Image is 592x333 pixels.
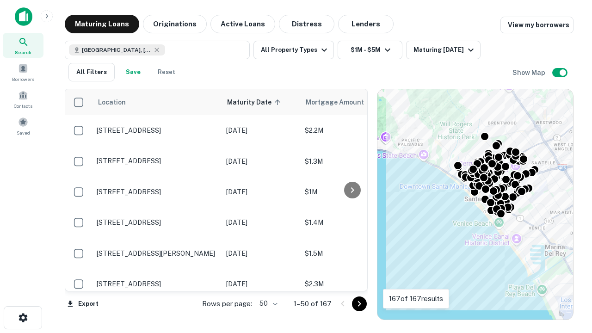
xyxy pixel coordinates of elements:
p: Rows per page: [202,298,252,309]
button: Active Loans [210,15,275,33]
button: Export [65,297,101,311]
a: Borrowers [3,60,43,85]
p: 1–50 of 167 [294,298,332,309]
p: $1M [305,187,397,197]
span: Location [98,97,126,108]
div: Maturing [DATE] [413,44,476,55]
p: $1.5M [305,248,397,259]
p: [STREET_ADDRESS] [97,188,217,196]
a: View my borrowers [500,17,573,33]
button: Maturing [DATE] [406,41,481,59]
th: Maturity Date [222,89,300,115]
p: [STREET_ADDRESS][PERSON_NAME] [97,249,217,258]
th: Location [92,89,222,115]
span: Search [15,49,31,56]
img: capitalize-icon.png [15,7,32,26]
p: [STREET_ADDRESS] [97,126,217,135]
button: All Property Types [253,41,334,59]
p: [DATE] [226,125,296,136]
a: Saved [3,113,43,138]
p: [STREET_ADDRESS] [97,280,217,288]
h6: Show Map [512,68,547,78]
button: $1M - $5M [338,41,402,59]
span: Contacts [14,102,32,110]
p: [DATE] [226,187,296,197]
span: Mortgage Amount [306,97,376,108]
span: Maturity Date [227,97,284,108]
p: [STREET_ADDRESS] [97,157,217,165]
p: $2.3M [305,279,397,289]
a: Contacts [3,86,43,111]
a: Search [3,33,43,58]
p: [DATE] [226,248,296,259]
p: [STREET_ADDRESS] [97,218,217,227]
button: Reset [152,63,181,81]
p: [DATE] [226,156,296,166]
p: [DATE] [226,279,296,289]
button: Go to next page [352,296,367,311]
p: $1.3M [305,156,397,166]
p: 167 of 167 results [389,293,443,304]
p: $1.4M [305,217,397,228]
div: 50 [256,297,279,310]
button: Distress [279,15,334,33]
span: Saved [17,129,30,136]
div: 0 0 [377,89,573,320]
button: Save your search to get updates of matches that match your search criteria. [118,63,148,81]
span: [GEOGRAPHIC_DATA], [GEOGRAPHIC_DATA], [GEOGRAPHIC_DATA] [82,46,151,54]
p: [DATE] [226,217,296,228]
button: [GEOGRAPHIC_DATA], [GEOGRAPHIC_DATA], [GEOGRAPHIC_DATA] [65,41,250,59]
button: Lenders [338,15,394,33]
p: $2.2M [305,125,397,136]
th: Mortgage Amount [300,89,402,115]
button: Originations [143,15,207,33]
button: Maturing Loans [65,15,139,33]
button: All Filters [68,63,115,81]
span: Borrowers [12,75,34,83]
iframe: Chat Widget [546,259,592,303]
